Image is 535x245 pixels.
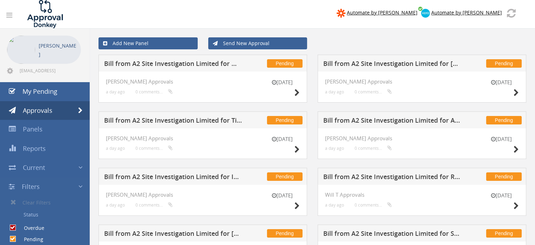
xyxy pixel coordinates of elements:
[39,41,77,59] p: [PERSON_NAME]
[355,202,392,208] small: 0 comments...
[135,89,173,94] small: 0 comments...
[106,192,300,198] h4: [PERSON_NAME] Approvals
[355,146,392,151] small: 0 comments...
[267,229,302,238] span: Pending
[484,192,519,199] small: [DATE]
[325,135,519,141] h4: [PERSON_NAME] Approvals
[484,135,519,143] small: [DATE]
[5,209,90,221] a: Status
[323,230,461,239] h5: Bill from A2 Site Investigation Limited for SDA Site Investigation Limited
[23,163,45,172] span: Current
[17,225,44,232] label: Overdue
[507,9,516,18] img: refresh.png
[104,230,242,239] h5: Bill from A2 Site Investigation Limited for [PERSON_NAME]
[486,229,522,238] span: Pending
[265,192,300,199] small: [DATE]
[98,37,198,49] a: Add New Panel
[5,196,90,209] a: Clear Filters
[23,125,43,133] span: Panels
[347,9,418,16] span: Automate by [PERSON_NAME]
[323,173,461,182] h5: Bill from A2 Site Investigation Limited for RMS UXO Ltd
[17,236,43,243] label: Pending
[486,172,522,181] span: Pending
[208,37,307,49] a: Send New Approval
[325,146,344,151] small: a day ago
[106,135,300,141] h4: [PERSON_NAME] Approvals
[355,89,392,94] small: 0 comments...
[486,59,522,68] span: Pending
[106,79,300,85] h4: [PERSON_NAME] Approvals
[325,202,344,208] small: a day ago
[20,68,79,73] span: [EMAIL_ADDRESS][DOMAIN_NAME]
[265,135,300,143] small: [DATE]
[325,89,344,94] small: a day ago
[106,202,125,208] small: a day ago
[337,9,345,18] img: zapier-logomark.png
[267,116,302,124] span: Pending
[135,202,173,208] small: 0 comments...
[486,116,522,124] span: Pending
[106,89,125,94] small: a day ago
[484,79,519,86] small: [DATE]
[23,106,52,115] span: Approvals
[323,60,461,69] h5: Bill from A2 Site Investigation Limited for [PERSON_NAME]
[104,117,242,126] h5: Bill from A2 Site Investigation Limited for Tipmaster Ltd t/a The All Clear Company
[325,79,519,85] h4: [PERSON_NAME] Approvals
[431,9,502,16] span: Automate by [PERSON_NAME]
[106,146,125,151] small: a day ago
[104,60,242,69] h5: Bill from A2 Site Investigation Limited for MGS
[267,172,302,181] span: Pending
[135,146,173,151] small: 0 comments...
[323,117,461,126] h5: Bill from A2 Site Investigation Limited for AMA Waste Management
[23,87,57,96] span: My Pending
[325,192,519,198] h4: Will T Approvals
[265,79,300,86] small: [DATE]
[23,144,46,153] span: Reports
[22,182,40,191] span: Filters
[104,173,242,182] h5: Bill from A2 Site Investigation Limited for I2 Analytical Ltd
[421,9,430,18] img: xero-logo.png
[267,59,302,68] span: Pending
